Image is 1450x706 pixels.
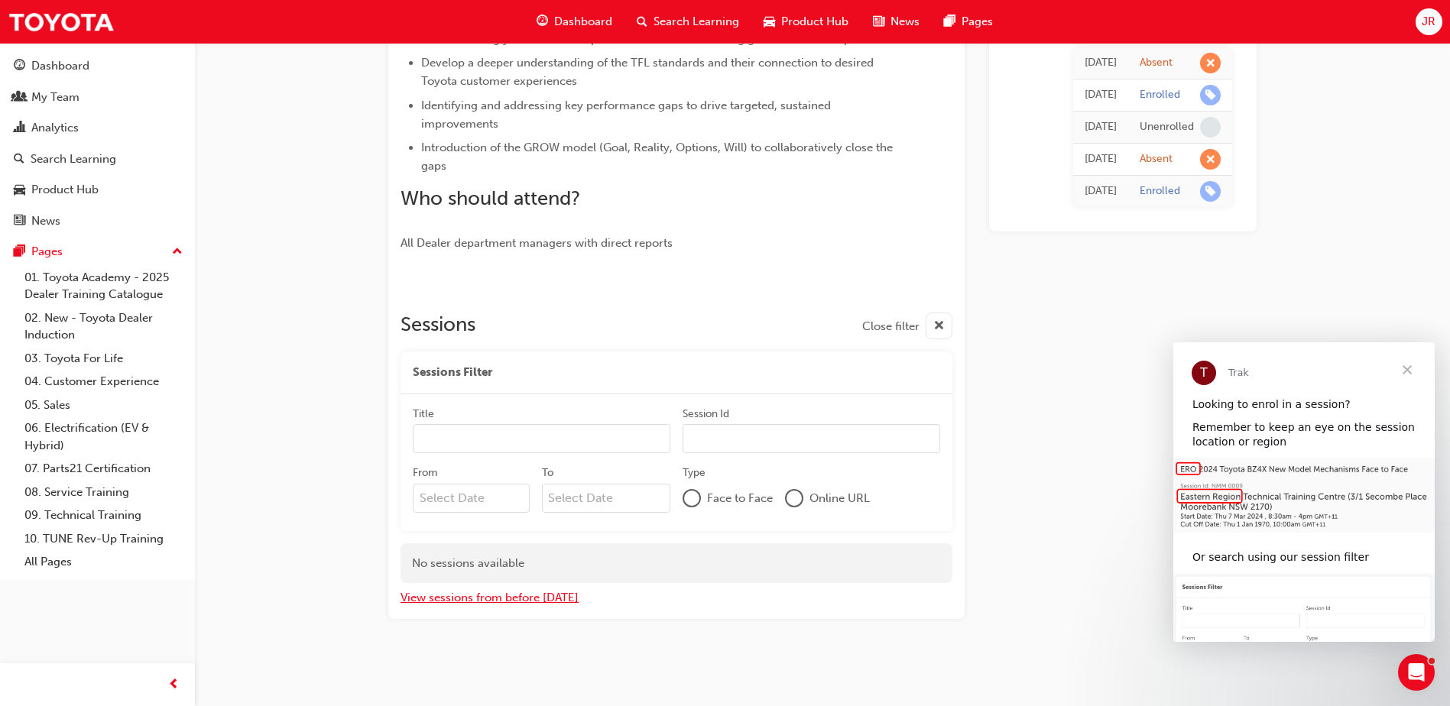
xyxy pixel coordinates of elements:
span: learningRecordVerb_NONE-icon [1200,117,1221,138]
span: Face to Face [707,490,773,507]
div: Product Hub [31,181,99,199]
div: From [413,465,437,481]
h2: Sessions [401,313,475,339]
a: 02. New - Toyota Dealer Induction [18,306,189,347]
a: search-iconSearch Learning [624,6,751,37]
span: Product Hub [781,13,848,31]
div: Session Id [683,406,729,422]
img: Trak [8,5,115,39]
input: To [542,484,671,513]
div: Title [413,406,434,422]
span: Understanding your role as a department leader in delivering great customer experiences [421,32,895,46]
div: Pages [31,243,63,261]
a: news-iconNews [861,6,932,37]
span: search-icon [14,153,24,167]
a: Product Hub [6,176,189,204]
input: From [413,484,530,513]
span: Online URL [809,490,870,507]
div: Fri Mar 14 2025 14:47:35 GMT+1100 (Australian Eastern Daylight Time) [1085,183,1117,200]
span: car-icon [14,183,25,197]
span: guage-icon [14,60,25,73]
span: news-icon [14,215,25,228]
a: 07. Parts21 Certification [18,457,189,481]
a: News [6,207,189,235]
button: JR [1416,8,1442,35]
div: Wed Jun 25 2025 10:30:00 GMT+1000 (Australian Eastern Standard Time) [1085,118,1117,136]
a: My Team [6,83,189,112]
div: Mon Jul 14 2025 11:26:43 GMT+1000 (Australian Eastern Standard Time) [1085,86,1117,104]
span: news-icon [873,12,884,31]
div: Analytics [31,119,79,137]
div: No sessions available [401,543,952,584]
input: Title [413,424,670,453]
iframe: Intercom live chat message [1173,342,1435,642]
span: News [890,13,920,31]
a: Analytics [6,114,189,142]
div: Search Learning [31,151,116,168]
a: Search Learning [6,145,189,173]
a: 05. Sales [18,393,189,417]
div: To [542,465,553,481]
div: Absent [1140,56,1173,70]
iframe: Intercom live chat [1398,654,1435,691]
span: Who should attend? [401,186,580,210]
a: 04. Customer Experience [18,370,189,393]
span: learningRecordVerb_ENROLL-icon [1200,181,1221,202]
a: guage-iconDashboard [524,6,624,37]
button: Pages [6,238,189,266]
a: All Pages [18,550,189,574]
div: Type [683,465,706,481]
span: Search Learning [654,13,739,31]
button: DashboardMy TeamAnalyticsSearch LearningProduct HubNews [6,49,189,238]
a: 06. Electrification (EV & Hybrid) [18,416,189,457]
div: Absent [1140,152,1173,167]
button: Close filter [862,313,952,339]
span: JR [1422,13,1435,31]
span: car-icon [764,12,775,31]
div: News [31,212,60,230]
span: Pages [962,13,993,31]
span: Identifying and addressing key performance gaps to drive targeted, sustained improvements [421,99,834,131]
span: search-icon [637,12,647,31]
span: Sessions Filter [413,364,492,381]
div: My Team [31,89,79,106]
div: Dashboard [31,57,89,75]
span: Dashboard [554,13,612,31]
div: Wed Jul 30 2025 10:30:00 GMT+1000 (Australian Eastern Standard Time) [1085,54,1117,72]
span: pages-icon [944,12,955,31]
span: learningRecordVerb_ABSENT-icon [1200,53,1221,73]
button: View sessions from before [DATE] [401,589,579,607]
span: pages-icon [14,245,25,259]
span: up-icon [172,242,183,262]
span: chart-icon [14,121,25,135]
a: car-iconProduct Hub [751,6,861,37]
div: Wed Jun 25 2025 10:30:00 GMT+1000 (Australian Eastern Standard Time) [1085,151,1117,168]
span: cross-icon [933,317,945,336]
span: Close filter [862,318,920,335]
span: learningRecordVerb_ENROLL-icon [1200,85,1221,105]
span: Develop a deeper understanding of the TFL standards and their connection to desired Toyota custom... [421,56,877,88]
div: Enrolled [1140,88,1180,102]
div: Unenrolled [1140,120,1194,134]
a: pages-iconPages [932,6,1005,37]
a: 08. Service Training [18,481,189,504]
a: 09. Technical Training [18,504,189,527]
span: people-icon [14,91,25,105]
a: 03. Toyota For Life [18,347,189,371]
span: learningRecordVerb_ABSENT-icon [1200,149,1221,170]
span: All Dealer department managers with direct reports [401,236,673,250]
div: Enrolled [1140,184,1180,199]
span: guage-icon [537,12,548,31]
a: 10. TUNE Rev-Up Training [18,527,189,551]
a: Dashboard [6,52,189,80]
a: 01. Toyota Academy - 2025 Dealer Training Catalogue [18,266,189,306]
span: prev-icon [168,675,180,695]
input: Session Id [683,424,940,453]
